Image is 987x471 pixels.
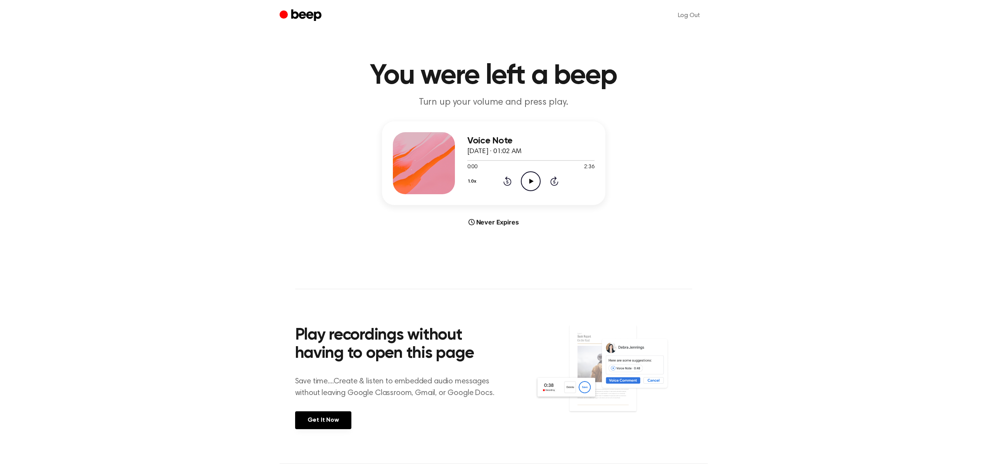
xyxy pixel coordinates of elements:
[467,175,479,188] button: 1.0x
[345,96,643,109] p: Turn up your volume and press play.
[670,6,708,25] a: Log Out
[295,62,692,90] h1: You were left a beep
[467,148,522,155] span: [DATE] · 01:02 AM
[467,163,477,171] span: 0:00
[295,376,504,399] p: Save time....Create & listen to embedded audio messages without leaving Google Classroom, Gmail, ...
[382,217,605,227] div: Never Expires
[295,411,351,429] a: Get It Now
[584,163,594,171] span: 2:36
[467,136,595,146] h3: Voice Note
[295,326,504,363] h2: Play recordings without having to open this page
[535,324,692,428] img: Voice Comments on Docs and Recording Widget
[280,8,323,23] a: Beep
